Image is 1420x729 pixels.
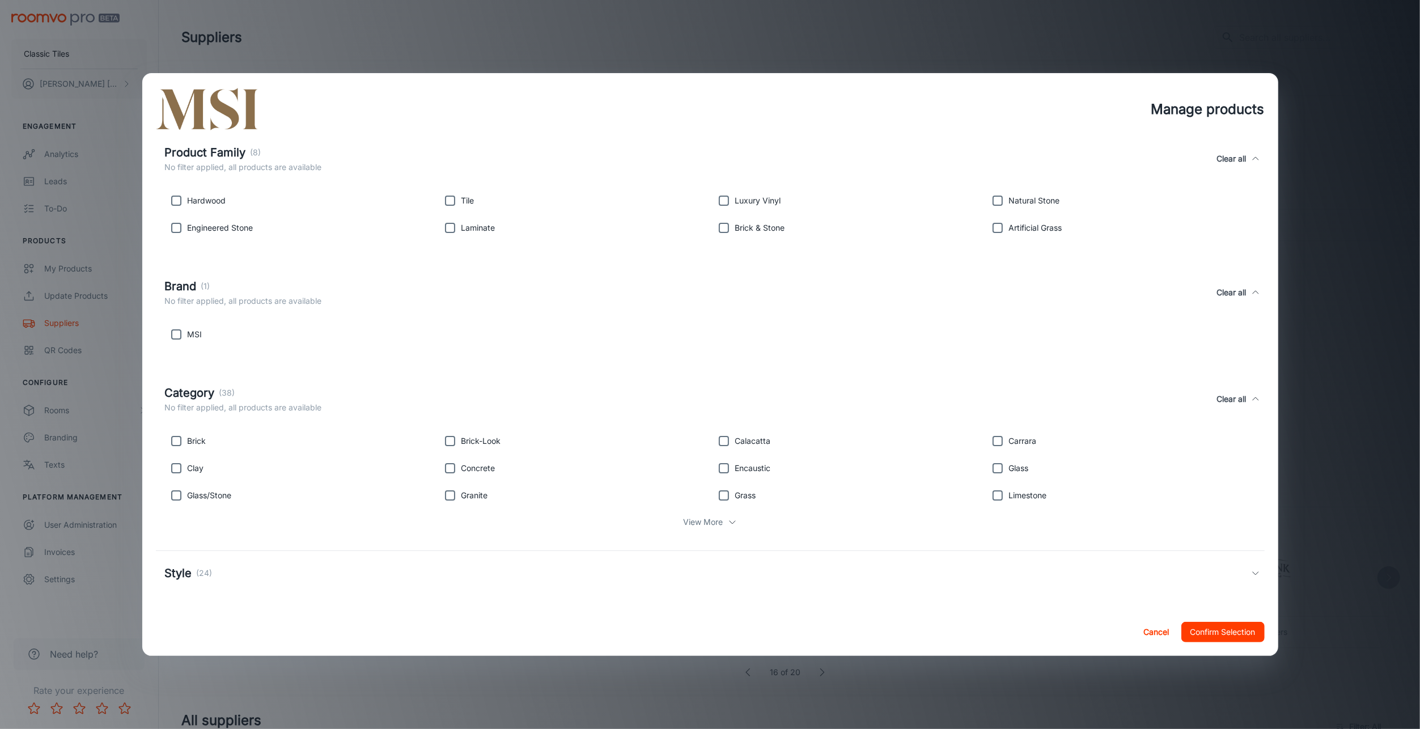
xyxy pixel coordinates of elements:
p: Calacatta [735,435,771,447]
p: Grass [735,489,756,502]
p: Limestone [1009,489,1047,502]
p: Hardwood [188,194,226,207]
h5: Brand [165,278,197,295]
div: Product Family(8)No filter applied, all products are availableClear all [156,133,1265,185]
p: Clay [188,462,204,474]
p: (38) [219,387,235,399]
p: View More [684,516,723,528]
p: Carrara [1009,435,1037,447]
button: Clear all [1213,144,1251,173]
p: Luxury Vinyl [735,194,781,207]
p: Encaustic [735,462,771,474]
img: vendor_logo_square_en-us.png [156,87,258,132]
p: (24) [197,567,213,579]
h5: Style [165,565,192,582]
button: Clear all [1213,384,1251,414]
h5: Product Family [165,144,246,161]
p: No filter applied, all products are available [165,161,322,173]
p: Glass [1009,462,1029,474]
p: Laminate [461,222,495,234]
p: Artificial Grass [1009,222,1062,234]
p: Granite [461,489,488,502]
div: Category(38)No filter applied, all products are availableClear all [156,373,1265,425]
p: (1) [201,280,210,293]
div: Style(24) [156,551,1265,595]
h5: Category [165,384,215,401]
button: Cancel [1138,622,1175,642]
p: MSI [188,328,202,341]
button: Clear all [1213,278,1251,307]
p: Brick-Look [461,435,501,447]
p: Engineered Stone [188,222,253,234]
p: Natural Stone [1009,194,1060,207]
p: Glass/Stone [188,489,232,502]
div: Brand(1)No filter applied, all products are availableClear all [156,266,1265,319]
h4: Manage products [1151,99,1265,120]
p: Concrete [461,462,495,474]
button: Confirm Selection [1181,622,1265,642]
p: No filter applied, all products are available [165,295,322,307]
p: Brick [188,435,206,447]
p: Tile [461,194,474,207]
p: No filter applied, all products are available [165,401,322,414]
p: Brick & Stone [735,222,785,234]
p: (8) [251,146,261,159]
